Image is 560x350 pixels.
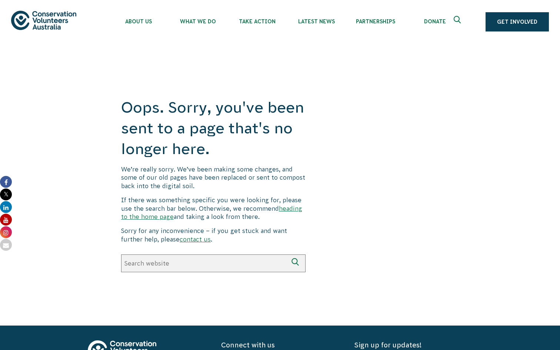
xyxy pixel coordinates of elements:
h5: Sign up for updates! [354,340,472,350]
span: About Us [109,19,168,24]
span: Take Action [227,19,287,24]
a: contact us [180,236,211,243]
p: We’re really sorry. We’ve been making some changes, and some of our old pages have been replaced ... [121,165,306,190]
a: heading to the home page [121,205,302,220]
span: Donate [405,19,464,24]
span: Partnerships [346,19,405,24]
span: What We Do [168,19,227,24]
p: Sorry for any inconvenience – if you get stuck and want further help, please . [121,227,306,243]
button: Expand search box Close search box [449,13,467,31]
span: Expand search box [454,16,463,28]
img: logo.svg [11,11,76,30]
span: Latest News [287,19,346,24]
p: If there was something specific you were looking for, please use the search bar below. Otherwise,... [121,196,306,221]
a: Get Involved [486,12,549,31]
input: Search website [121,254,288,272]
h1: Oops. Sorry, you've been sent to a page that's no longer here. [121,97,306,159]
h5: Connect with us [221,340,339,350]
